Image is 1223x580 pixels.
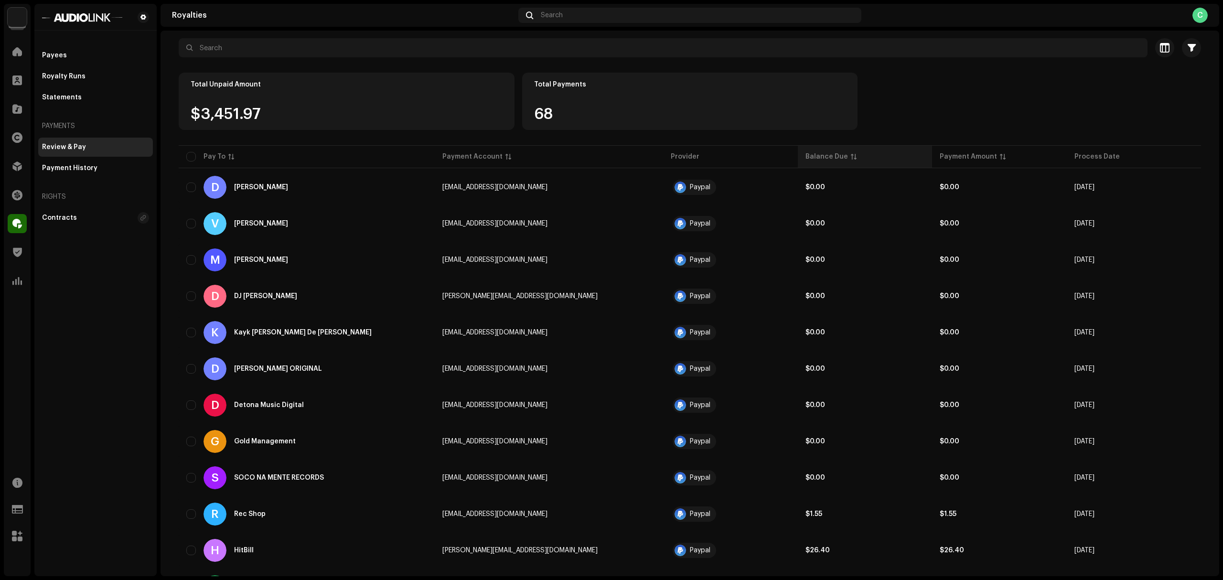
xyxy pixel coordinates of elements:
div: Kayk Harrison Silva De Paula [234,329,372,336]
span: djmadridoriginal@gmail.com [442,365,547,372]
strong: $0.00 [940,329,959,336]
strong: $0.00 [940,438,959,445]
span: Paypal [671,397,790,413]
span: Oct 10, 2025 [1074,474,1094,481]
input: Search [179,38,1148,57]
span: Paypal [671,216,790,231]
strong: $0.00 [940,220,959,227]
div: G [204,430,226,453]
div: Paypal [690,402,710,408]
span: Search [541,11,563,19]
re-a-nav-header: Rights [38,185,153,208]
div: Paypal [690,184,710,191]
strong: $26.40 [940,547,964,554]
span: Oct 10, 2025 [1074,511,1094,517]
div: Paypal [690,293,710,300]
re-m-nav-item: Royalty Runs [38,67,153,86]
span: Paypal [671,289,790,304]
span: Paypal [671,361,790,376]
div: HitBill [234,547,254,554]
re-m-nav-item: Review & Pay [38,138,153,157]
div: DJ MADRID ORIGINAL [234,365,322,372]
strong: $0.00 [940,257,959,263]
strong: $1.55 [940,511,956,517]
div: Vitor Henrique Ramos [234,220,288,227]
div: H [204,539,226,562]
strong: $0.00 [805,184,825,191]
div: Paypal [690,438,710,445]
span: Paypal [671,434,790,449]
div: Balance Due [805,152,848,161]
span: Oct 10, 2025 [1074,365,1094,372]
span: Paypal [671,180,790,195]
strong: $0.00 [805,329,825,336]
span: vitohramos@hotmail.com [442,220,547,227]
div: Total Unpaid Amount [191,81,503,88]
span: guilherme@hitbill.com.br [442,547,598,554]
div: Payment Amount [940,152,997,161]
strong: $0.00 [940,474,959,481]
div: D [204,176,226,199]
span: Paypal [671,470,790,485]
strong: $0.00 [940,293,959,300]
div: Paypal [690,547,710,554]
re-a-nav-header: Payments [38,115,153,138]
strong: $0.00 [805,365,825,372]
div: D [204,357,226,380]
div: SOCO NA MENTE RECORDS [234,474,324,481]
strong: $0.00 [805,293,825,300]
div: Royalty Runs [42,73,86,80]
div: V [204,212,226,235]
strong: $0.00 [805,220,825,227]
div: K [204,321,226,344]
div: Total Payments [534,81,846,88]
span: $1.55 [805,511,822,517]
div: C [1192,8,1208,23]
span: $0.00 [805,402,825,408]
span: fernando-lopes5@hotmail.com [442,293,598,300]
div: S [204,466,226,489]
div: Paypal [690,511,710,517]
img: 1601779f-85bc-4fc7-87b8-abcd1ae7544a [42,11,122,23]
span: joaograndao.caruaru@gmail.com [442,402,547,408]
div: Paypal [690,365,710,372]
span: $0.00 [940,402,959,408]
span: Oct 10, 2025 [1074,257,1094,263]
div: Royalties [172,11,515,19]
div: Paypal [690,329,710,336]
span: Oct 10, 2025 [1074,293,1094,300]
span: $0.00 [940,365,959,372]
re-m-nav-item: Payees [38,46,153,65]
div: Paypal [690,474,710,481]
span: Paypal [671,543,790,558]
div: Payment History [42,164,97,172]
span: Oct 10, 2025 [1074,402,1094,408]
img: 730b9dfe-18b5-4111-b483-f30b0c182d82 [8,8,27,27]
span: Paypal [671,506,790,522]
div: Detona Music Digital [234,402,304,408]
span: Oct 10, 2025 [1074,547,1094,554]
div: Rec Shop [234,511,266,517]
span: kaykharrison2014@gmail.com [442,329,547,336]
span: Oct 10, 2025 [1074,438,1094,445]
div: Gold Management [234,438,296,445]
div: Payment Account [442,152,503,161]
div: Paypal [690,220,710,227]
div: R [204,503,226,526]
div: M [204,248,226,271]
strong: $0.00 [805,438,825,445]
div: D [204,285,226,308]
div: Paypal [690,257,710,263]
span: Oct 10, 2025 [1074,329,1094,336]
